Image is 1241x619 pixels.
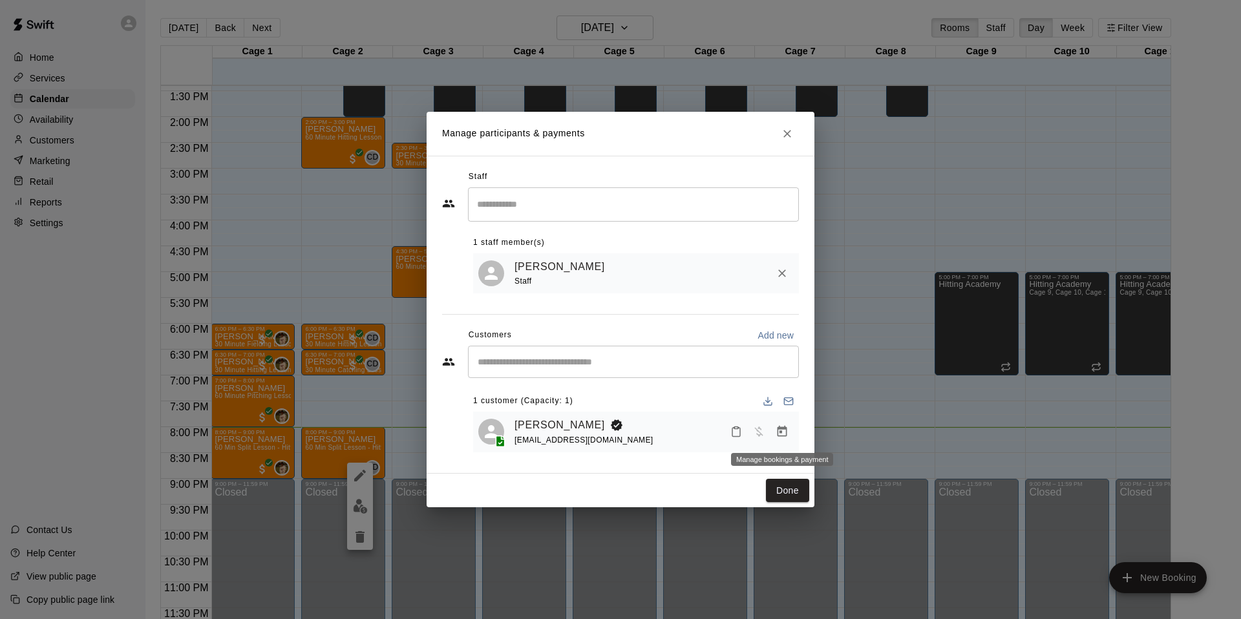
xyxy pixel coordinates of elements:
button: Add new [752,325,799,346]
span: Staff [514,277,531,286]
button: Done [766,479,809,503]
p: Manage participants & payments [442,127,585,140]
span: Staff [469,167,487,187]
a: [PERSON_NAME] [514,417,605,434]
button: Mark attendance [725,421,747,443]
div: Search staff [468,187,799,222]
span: 1 customer (Capacity: 1) [473,391,573,412]
svg: Booking Owner [610,419,623,432]
span: 1 staff member(s) [473,233,545,253]
div: Carter Davis [478,260,504,286]
svg: Staff [442,197,455,210]
svg: Customers [442,355,455,368]
div: Manage bookings & payment [731,453,833,466]
p: Add new [758,329,794,342]
div: Johny Vasquez [478,419,504,445]
span: Customers [469,325,512,346]
button: Remove [770,262,794,285]
span: Has not paid [747,426,770,437]
span: [EMAIL_ADDRESS][DOMAIN_NAME] [514,435,653,445]
button: Manage bookings & payment [770,420,794,443]
div: Start typing to search customers... [468,346,799,378]
button: Close [776,122,799,145]
a: [PERSON_NAME] [514,258,605,275]
button: Download list [758,391,778,412]
button: Email participants [778,391,799,412]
